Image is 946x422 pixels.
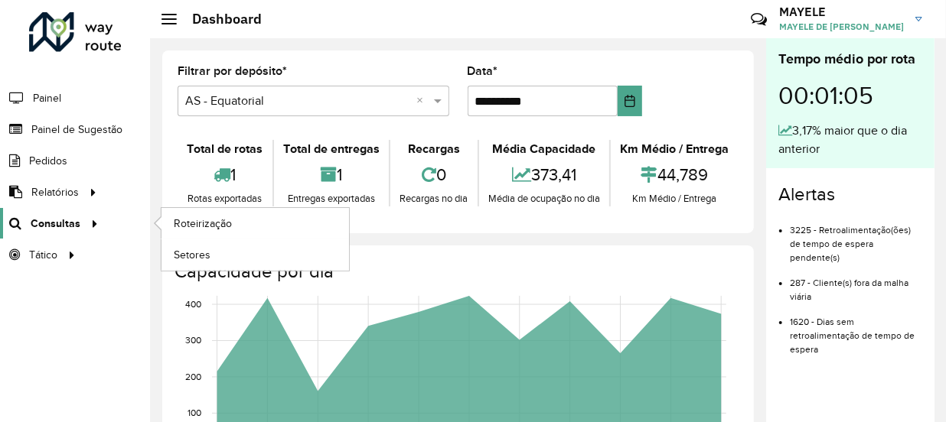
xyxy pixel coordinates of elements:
[483,140,606,158] div: Média Capacidade
[31,122,122,138] span: Painel de Sugestão
[188,408,201,418] text: 100
[29,153,67,169] span: Pedidos
[778,122,922,158] div: 3,17% maior que o dia anterior
[33,90,61,106] span: Painel
[778,49,922,70] div: Tempo médio por rota
[779,20,904,34] span: MAYELE DE [PERSON_NAME]
[174,247,210,263] span: Setores
[181,191,269,206] div: Rotas exportadas
[278,158,386,191] div: 1
[778,183,922,206] h4: Alertas
[790,212,922,265] li: 3225 - Retroalimentação(ões) de tempo de espera pendente(s)
[181,158,269,191] div: 1
[174,216,232,232] span: Roteirização
[175,261,739,283] h4: Capacidade por dia
[185,299,201,309] text: 400
[618,86,642,116] button: Choose Date
[615,140,735,158] div: Km Médio / Entrega
[615,158,735,191] div: 44,789
[278,140,386,158] div: Total de entregas
[185,336,201,346] text: 300
[185,372,201,381] text: 200
[31,184,79,200] span: Relatórios
[178,62,287,80] label: Filtrar por depósito
[417,92,430,110] span: Clear all
[161,208,349,239] a: Roteirização
[615,191,735,206] div: Km Médio / Entrega
[483,158,606,191] div: 373,41
[468,62,498,80] label: Data
[778,70,922,122] div: 00:01:05
[394,158,474,191] div: 0
[742,3,775,36] a: Contato Rápido
[483,191,606,206] div: Média de ocupação no dia
[161,239,349,270] a: Setores
[394,191,474,206] div: Recargas no dia
[394,140,474,158] div: Recargas
[177,11,262,28] h2: Dashboard
[278,191,386,206] div: Entregas exportadas
[181,140,269,158] div: Total de rotas
[790,304,922,356] li: 1620 - Dias sem retroalimentação de tempo de espera
[779,5,904,19] h3: MAYELE
[29,247,57,263] span: Tático
[790,265,922,304] li: 287 - Cliente(s) fora da malha viária
[31,216,80,232] span: Consultas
